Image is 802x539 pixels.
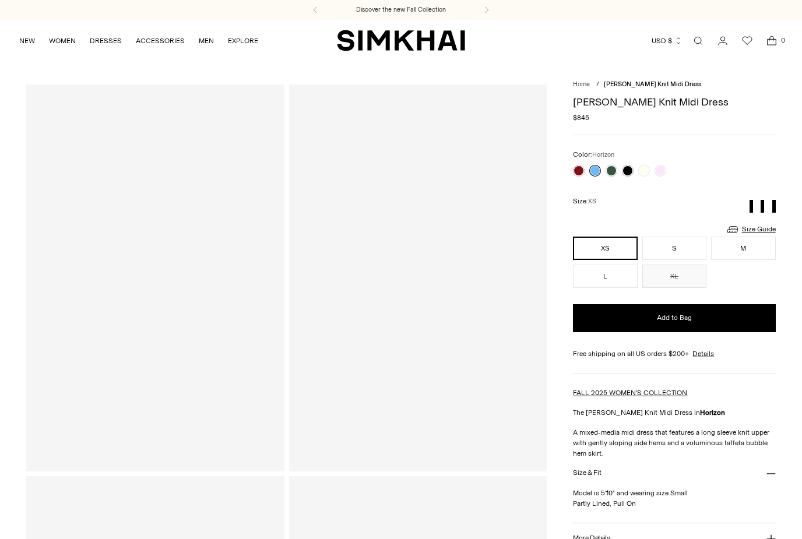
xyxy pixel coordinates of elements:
[228,28,258,54] a: EXPLORE
[573,459,775,488] button: Size & Fit
[652,28,683,54] button: USD $
[289,84,547,471] a: Kenlie Taffeta Knit Midi Dress
[687,29,710,52] a: Open search modal
[642,265,706,288] button: XL
[573,348,775,359] div: Free shipping on all US orders $200+
[604,80,701,88] span: [PERSON_NAME] Knit Midi Dress
[573,469,601,477] h3: Size & Fit
[588,198,596,205] span: XS
[573,80,775,90] nav: breadcrumbs
[26,84,284,471] a: Kenlie Taffeta Knit Midi Dress
[573,389,687,397] a: FALL 2025 WOMEN'S COLLECTION
[692,348,714,359] a: Details
[573,196,596,207] label: Size:
[700,408,725,417] strong: Horizon
[573,80,590,88] a: Home
[726,222,776,237] a: Size Guide
[573,407,775,418] p: The [PERSON_NAME] Knit Midi Dress in
[136,28,185,54] a: ACCESSORIES
[657,313,692,323] span: Add to Bag
[573,97,775,107] h1: [PERSON_NAME] Knit Midi Dress
[736,29,759,52] a: Wishlist
[573,149,614,160] label: Color:
[760,29,783,52] a: Open cart modal
[573,265,637,288] button: L
[573,427,775,459] p: A mixed-media midi dress that features a long sleeve knit upper with gently sloping side hems and...
[592,151,614,158] span: Horizon
[90,28,122,54] a: DRESSES
[778,35,788,45] span: 0
[642,237,706,260] button: S
[573,488,775,509] p: Model is 5'10" and wearing size Small Partly Lined, Pull On
[337,29,465,52] a: SIMKHAI
[596,80,599,90] div: /
[711,237,775,260] button: M
[573,304,775,332] button: Add to Bag
[573,112,589,123] span: $845
[49,28,76,54] a: WOMEN
[356,5,446,15] a: Discover the new Fall Collection
[199,28,214,54] a: MEN
[19,28,35,54] a: NEW
[573,237,637,260] button: XS
[711,29,734,52] a: Go to the account page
